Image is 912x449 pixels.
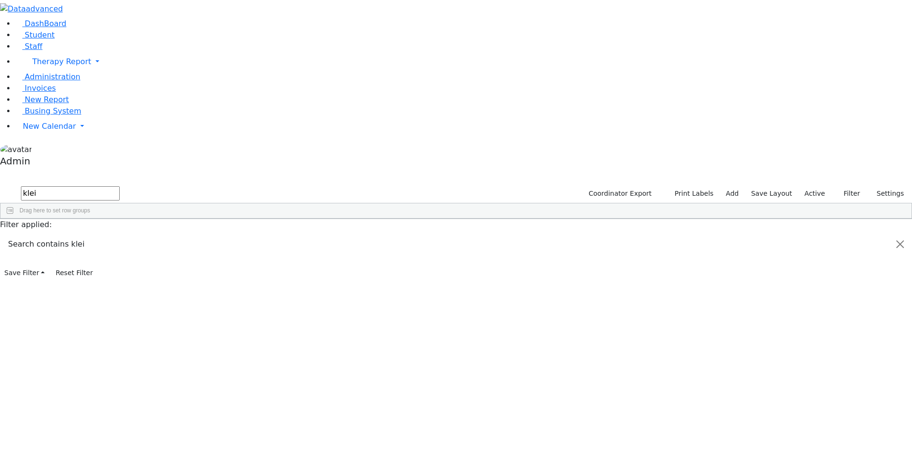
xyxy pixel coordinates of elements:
a: Therapy Report [15,52,912,71]
button: Settings [864,186,908,201]
span: New Calendar [23,122,76,131]
a: Administration [15,72,80,81]
a: Staff [15,42,42,51]
button: Close [889,231,912,258]
input: Search [21,186,120,201]
span: New Report [25,95,69,104]
button: Print Labels [664,186,718,201]
a: New Calendar [15,117,912,136]
span: Busing System [25,106,81,115]
span: Therapy Report [32,57,91,66]
button: Filter [831,186,864,201]
span: Administration [25,72,80,81]
span: DashBoard [25,19,66,28]
span: Staff [25,42,42,51]
a: DashBoard [15,19,66,28]
a: Invoices [15,84,56,93]
label: Active [800,186,829,201]
button: Save Layout [747,186,796,201]
span: Drag here to set row groups [19,207,90,214]
span: Student [25,30,55,39]
button: Coordinator Export [582,186,656,201]
a: New Report [15,95,69,104]
span: Invoices [25,84,56,93]
button: Reset Filter [51,266,97,280]
a: Busing System [15,106,81,115]
a: Add [722,186,743,201]
a: Student [15,30,55,39]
